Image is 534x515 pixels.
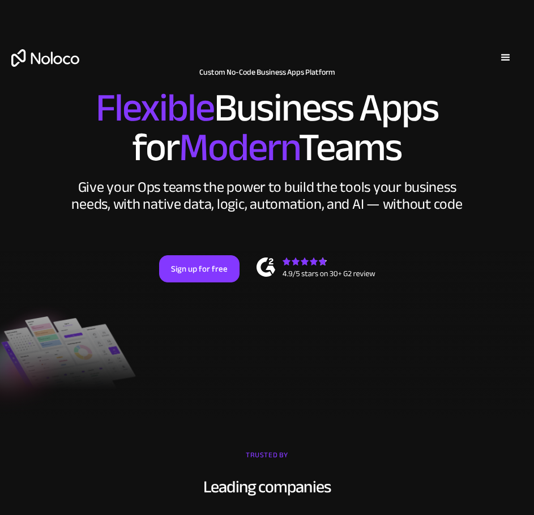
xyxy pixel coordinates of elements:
span: Modern [179,110,298,184]
a: Sign up for free [159,255,240,282]
h2: Business Apps for Teams [11,88,523,168]
div: Give your Ops teams the power to build the tools your business needs, with native data, logic, au... [69,179,465,213]
a: home [11,49,79,67]
div: menu [489,41,523,75]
